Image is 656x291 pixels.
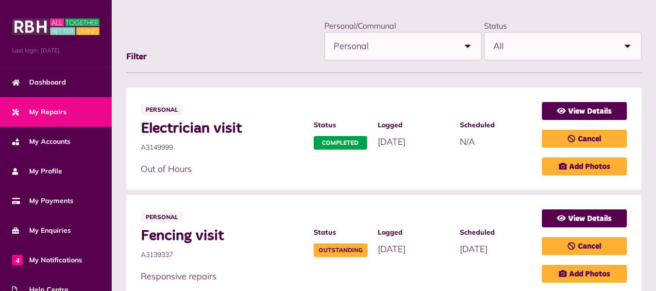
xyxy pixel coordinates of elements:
[12,166,62,176] span: My Profile
[12,17,100,36] img: MyRBH
[12,137,70,147] span: My Accounts
[460,243,488,255] span: [DATE]
[314,136,367,150] span: Completed
[12,255,23,265] span: 4
[542,157,627,175] a: Add Photos
[542,265,627,283] a: Add Photos
[484,21,507,31] label: Status
[542,102,627,120] a: View Details
[12,77,66,87] span: Dashboard
[378,243,405,255] span: [DATE]
[378,120,450,130] span: Logged
[141,142,304,153] span: A3149999
[141,104,183,115] span: Personal
[542,130,627,148] a: Cancel
[12,107,67,117] span: My Repairs
[126,52,147,61] span: Filter
[141,227,304,245] span: Fencing visit
[141,250,304,260] span: A3139337
[324,21,396,31] label: Personal/Communal
[141,212,183,223] span: Personal
[378,136,405,147] span: [DATE]
[493,33,614,60] span: All
[141,120,304,137] span: Electrician visit
[378,227,450,238] span: Logged
[334,33,454,60] span: Personal
[314,243,368,257] span: Outstanding
[12,196,73,206] span: My Payments
[460,136,475,147] span: N/A
[460,227,532,238] span: Scheduled
[12,225,71,236] span: My Enquiries
[542,237,627,255] a: Cancel
[12,46,100,55] span: Last login: [DATE]
[542,209,627,227] a: View Details
[141,270,532,283] p: Responsive repairs
[314,120,368,130] span: Status
[141,162,532,175] p: Out of Hours
[12,255,82,265] span: My Notifications
[314,227,368,238] span: Status
[460,120,532,130] span: Scheduled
